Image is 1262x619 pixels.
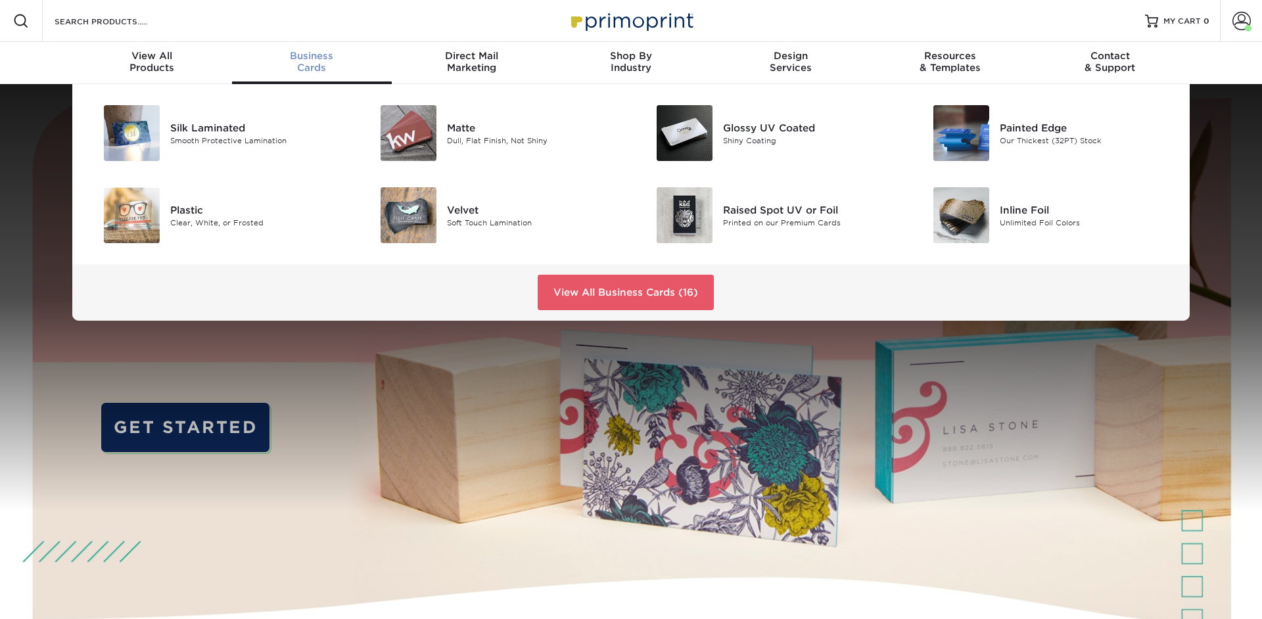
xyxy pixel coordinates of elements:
div: Velvet [447,202,621,217]
div: Glossy UV Coated [723,120,897,135]
img: Raised Spot UV or Foil Business Cards [657,187,713,243]
a: BusinessCards [232,42,392,84]
div: Our Thickest (32PT) Stock [1000,135,1174,146]
span: Resources [870,50,1030,62]
div: Plastic [170,202,344,217]
a: Silk Laminated Business Cards Silk Laminated Smooth Protective Lamination [88,100,345,166]
span: Business [232,50,392,62]
img: Plastic Business Cards [104,187,160,243]
a: Velvet Business Cards Velvet Soft Touch Lamination [365,182,622,248]
span: Direct Mail [392,50,551,62]
div: Soft Touch Lamination [447,217,621,228]
img: Matte Business Cards [381,105,436,161]
span: 0 [1204,16,1209,26]
div: & Support [1030,50,1190,74]
input: SEARCH PRODUCTS..... [53,13,181,29]
img: Inline Foil Business Cards [933,187,989,243]
div: Services [711,50,870,74]
iframe: Google Customer Reviews [3,579,112,614]
a: Inline Foil Business Cards Inline Foil Unlimited Foil Colors [918,182,1175,248]
span: Contact [1030,50,1190,62]
div: Industry [551,50,711,74]
div: Inline Foil [1000,202,1174,217]
div: Painted Edge [1000,120,1174,135]
a: Direct MailMarketing [392,42,551,84]
a: Matte Business Cards Matte Dull, Flat Finish, Not Shiny [365,100,622,166]
a: Glossy UV Coated Business Cards Glossy UV Coated Shiny Coating [641,100,898,166]
img: Painted Edge Business Cards [933,105,989,161]
div: Marketing [392,50,551,74]
a: Shop ByIndustry [551,42,711,84]
img: Glossy UV Coated Business Cards [657,105,713,161]
div: Clear, White, or Frosted [170,217,344,228]
div: & Templates [870,50,1030,74]
a: DesignServices [711,42,870,84]
span: Design [711,50,870,62]
img: Silk Laminated Business Cards [104,105,160,161]
a: Resources& Templates [870,42,1030,84]
div: Shiny Coating [723,135,897,146]
a: View All Business Cards (16) [538,275,714,310]
a: Painted Edge Business Cards Painted Edge Our Thickest (32PT) Stock [918,100,1175,166]
a: Raised Spot UV or Foil Business Cards Raised Spot UV or Foil Printed on our Premium Cards [641,182,898,248]
div: Smooth Protective Lamination [170,135,344,146]
div: Matte [447,120,621,135]
div: Silk Laminated [170,120,344,135]
a: Plastic Business Cards Plastic Clear, White, or Frosted [88,182,345,248]
div: Dull, Flat Finish, Not Shiny [447,135,621,146]
div: Products [72,50,232,74]
img: Primoprint [565,7,697,35]
div: Cards [232,50,392,74]
div: Unlimited Foil Colors [1000,217,1174,228]
a: Contact& Support [1030,42,1190,84]
span: Shop By [551,50,711,62]
span: View All [72,50,232,62]
a: View AllProducts [72,42,232,84]
span: MY CART [1163,16,1201,27]
div: Raised Spot UV or Foil [723,202,897,217]
div: Printed on our Premium Cards [723,217,897,228]
img: Velvet Business Cards [381,187,436,243]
